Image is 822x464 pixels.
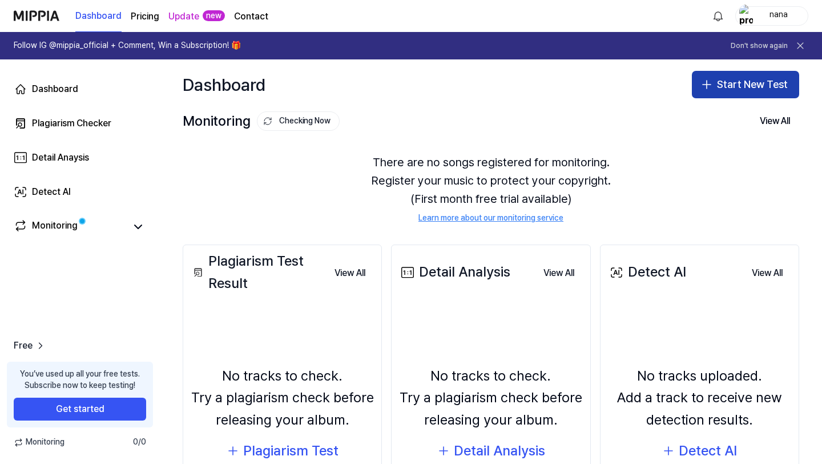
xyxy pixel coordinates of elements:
a: Free [14,339,46,353]
div: Detail Analysis [454,440,545,462]
a: View All [325,261,374,285]
div: No tracks to check. Try a plagiarism check before releasing your album. [190,365,374,431]
h1: Follow IG @mippia_official + Comment, Win a Subscription! 🎁 [14,40,241,51]
button: Detail Analysis [437,440,545,462]
div: Detect AI [679,440,737,462]
div: No tracks uploaded. Add a track to receive new detection results. [607,365,792,431]
span: 0 / 0 [133,437,146,448]
button: Plagiarism Test [226,440,339,462]
a: Update [168,10,199,23]
a: Dashboard [75,1,122,32]
div: Dashboard [183,71,265,98]
div: Detect AI [32,185,71,199]
button: profilenana [735,6,808,26]
a: Monitoring [14,219,126,235]
div: Plagiarism Test [243,440,339,462]
a: Dashboard [7,75,153,103]
button: View All [534,262,583,285]
a: View All [534,261,583,285]
a: Detail Anaysis [7,144,153,171]
button: View All [325,262,374,285]
img: 알림 [711,9,725,23]
a: Pricing [131,10,159,23]
div: Detail Anaysis [32,151,89,165]
a: Contact [234,10,268,23]
button: Start New Test [692,71,799,98]
div: There are no songs registered for monitoring. Register your music to protect your copyright. (Fir... [183,139,799,238]
div: Detail Analysis [398,261,510,283]
div: No tracks to check. Try a plagiarism check before releasing your album. [398,365,583,431]
div: Dashboard [32,82,78,96]
div: new [203,10,225,22]
div: Plagiarism Checker [32,117,111,130]
button: Checking Now [257,111,340,131]
a: Learn more about our monitoring service [418,213,563,224]
button: Don't show again [731,41,788,51]
img: profile [739,5,753,27]
a: Detect AI [7,178,153,206]
button: Get started [14,398,146,421]
button: View All [751,110,799,133]
div: You’ve used up all your free tests. Subscribe now to keep testing! [20,369,140,391]
span: Monitoring [14,437,65,448]
div: Monitoring [32,219,78,235]
div: Monitoring [183,110,340,132]
a: View All [743,261,792,285]
button: View All [743,262,792,285]
a: Plagiarism Checker [7,110,153,137]
div: Plagiarism Test Result [190,250,325,294]
button: Detect AI [662,440,737,462]
div: nana [756,9,801,22]
div: Detect AI [607,261,686,283]
span: Free [14,339,33,353]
